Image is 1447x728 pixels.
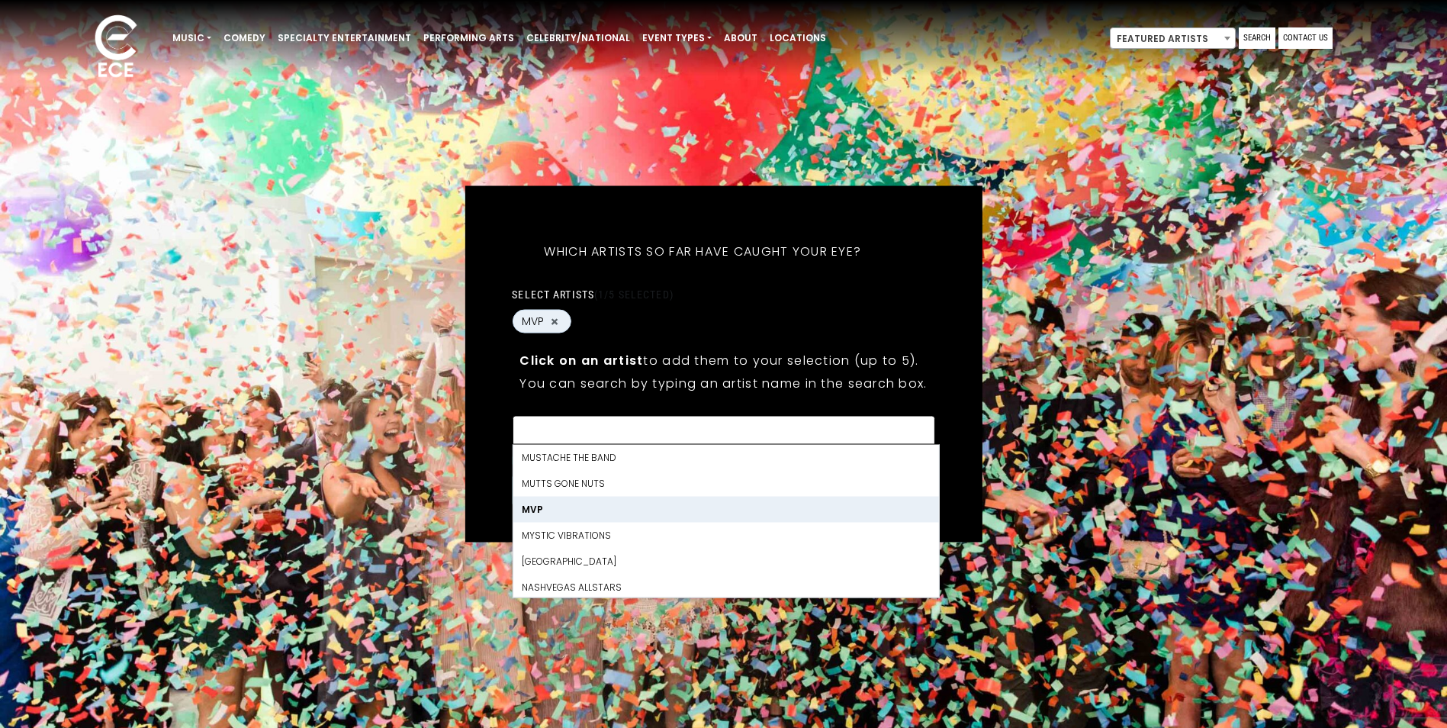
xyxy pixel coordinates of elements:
[166,25,217,51] a: Music
[636,25,718,51] a: Event Types
[1239,27,1275,49] a: Search
[519,374,927,393] p: You can search by typing an artist name in the search box.
[1278,27,1333,49] a: Contact Us
[217,25,272,51] a: Comedy
[548,314,561,328] button: Remove MVP
[513,549,938,575] li: [GEOGRAPHIC_DATA]
[764,25,832,51] a: Locations
[519,352,643,369] strong: Click on an artist
[512,224,893,279] h5: Which artists so far have caught your eye?
[513,445,938,471] li: Mustache the Band
[513,575,938,601] li: NashVegas Allstars
[519,351,927,370] p: to add them to your selection (up to 5).
[1111,28,1235,50] span: Featured Artists
[417,25,520,51] a: Performing Arts
[512,288,673,301] label: Select artists
[513,497,938,523] li: MVP
[78,11,154,85] img: ece_new_logo_whitev2-1.png
[513,523,938,549] li: Mystic Vibrations
[522,426,924,440] textarea: Search
[1110,27,1236,49] span: Featured Artists
[594,288,674,301] span: (1/5 selected)
[272,25,417,51] a: Specialty Entertainment
[513,471,938,497] li: Mutts Gone Nuts
[522,314,544,330] span: MVP
[718,25,764,51] a: About
[520,25,636,51] a: Celebrity/National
